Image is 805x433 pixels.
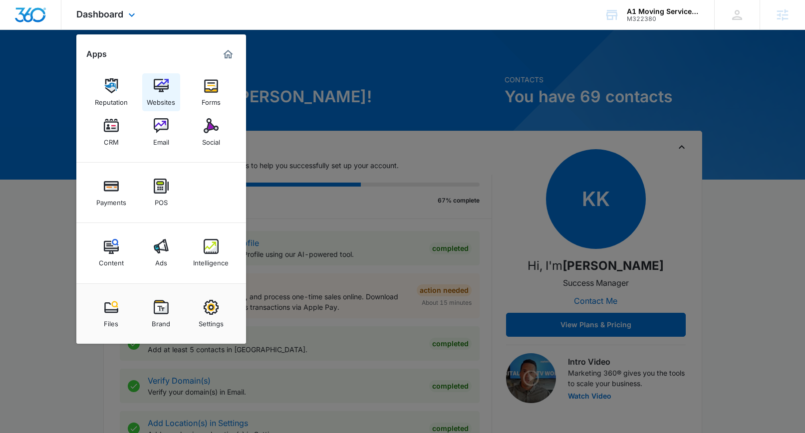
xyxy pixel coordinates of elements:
div: POS [155,194,168,207]
a: Reputation [92,73,130,111]
div: Brand [152,315,170,328]
a: POS [142,174,180,212]
div: Social [202,133,220,146]
div: account id [627,15,700,22]
a: Websites [142,73,180,111]
div: Intelligence [193,254,229,267]
a: Forms [192,73,230,111]
div: Content [99,254,124,267]
div: CRM [104,133,119,146]
a: Intelligence [192,234,230,272]
div: Ads [155,254,167,267]
div: Payments [96,194,126,207]
a: Settings [192,295,230,333]
div: Files [104,315,118,328]
span: Dashboard [76,9,123,19]
div: account name [627,7,700,15]
a: CRM [92,113,130,151]
h2: Apps [86,49,107,59]
div: Settings [199,315,224,328]
a: Email [142,113,180,151]
a: Marketing 360® Dashboard [220,46,236,62]
a: Payments [92,174,130,212]
div: Forms [202,93,221,106]
a: Brand [142,295,180,333]
div: Reputation [95,93,128,106]
a: Content [92,234,130,272]
a: Files [92,295,130,333]
a: Ads [142,234,180,272]
div: Email [153,133,169,146]
div: Websites [147,93,175,106]
a: Social [192,113,230,151]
